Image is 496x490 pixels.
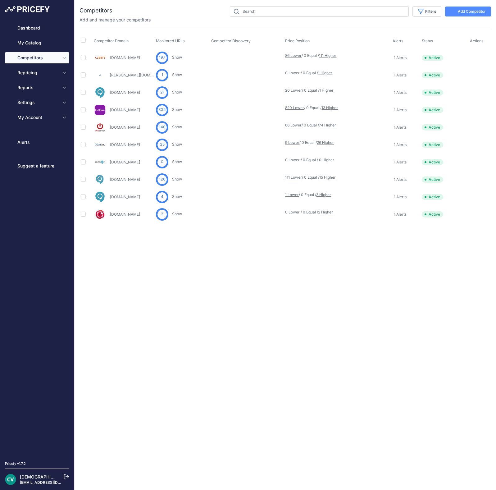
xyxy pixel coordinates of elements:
[211,39,251,43] span: Competitor Discovery
[172,194,182,199] a: Show
[318,71,332,75] a: 1 Higher
[393,176,407,183] a: 1 Alerts
[319,88,334,93] a: 1 Higher
[172,142,182,147] a: Show
[412,6,441,17] button: Filters
[162,72,163,78] span: 1
[5,137,69,148] a: Alerts
[316,192,331,197] a: 3 Higher
[285,39,310,43] span: Price Position
[17,55,58,61] span: Competitors
[319,53,336,58] a: 111 Higher
[393,142,407,148] a: 1 Alerts
[5,461,26,466] div: Pricefy v1.7.2
[110,160,140,164] a: [DOMAIN_NAME]
[422,89,443,96] span: Active
[393,194,407,200] a: 1 Alerts
[422,55,443,61] span: Active
[5,67,69,78] button: Repricing
[5,6,50,12] img: Pricefy Logo
[5,22,69,34] a: Dashboard
[160,89,164,95] span: 21
[230,6,409,17] input: Search
[285,88,325,93] p: / 0 Equal /
[285,210,325,215] p: 0 Lower / 0 Equal /
[470,39,484,43] span: Actions
[159,176,166,182] span: 126
[17,99,58,106] span: Settings
[80,17,151,23] p: Add and manage your competitors
[317,140,334,145] a: 26 Higher
[285,71,325,76] p: 0 Lower / 0 Equal /
[394,90,407,95] span: 1 Alerts
[422,211,443,218] span: Active
[285,158,325,163] p: 0 Lower / 0 Equal / 0 Higher
[172,159,182,164] a: Show
[5,97,69,108] button: Settings
[159,124,166,130] span: 140
[5,22,69,454] nav: Sidebar
[394,55,407,60] span: 1 Alerts
[161,194,163,200] span: 4
[422,107,443,113] span: Active
[110,108,140,112] a: [DOMAIN_NAME]
[394,212,407,217] span: 1 Alerts
[156,39,185,43] span: Monitored URLs
[422,176,443,183] span: Active
[394,142,407,147] span: 1 Alerts
[445,7,491,16] button: Add Competitor
[285,192,299,197] a: 1 Lower
[393,39,403,43] span: Alerts
[393,124,407,131] a: 1 Alerts
[20,480,85,485] a: [EMAIL_ADDRESS][DOMAIN_NAME]
[393,89,407,96] a: 1 Alerts
[285,53,325,58] p: / 0 Equal /
[422,124,443,131] span: Active
[321,105,338,110] a: 13 Higher
[393,72,407,78] a: 1 Alerts
[110,142,140,147] a: [DOMAIN_NAME]
[94,39,129,43] span: Competitor Domain
[319,175,336,180] a: 15 Higher
[394,73,407,78] span: 1 Alerts
[422,194,443,200] span: Active
[394,195,407,199] span: 1 Alerts
[5,82,69,93] button: Reports
[285,175,302,180] a: 111 Lower
[17,114,58,121] span: My Account
[422,159,443,165] span: Active
[422,142,443,148] span: Active
[285,140,325,145] p: / 0 Equal /
[5,52,69,63] button: Competitors
[285,88,302,93] a: 20 Lower
[394,177,407,182] span: 1 Alerts
[285,175,325,180] p: / 0 Equal /
[393,159,407,165] a: 1 Alerts
[17,85,58,91] span: Reports
[285,105,304,110] a: 820 Lower
[110,125,140,130] a: [DOMAIN_NAME]
[422,72,443,78] span: Active
[172,177,182,181] a: Show
[158,107,166,113] span: 834
[394,125,407,130] span: 1 Alerts
[393,55,407,61] a: 1 Alerts
[110,73,170,77] a: [PERSON_NAME][DOMAIN_NAME]
[172,90,182,94] a: Show
[110,212,140,217] a: [DOMAIN_NAME]
[285,140,299,145] a: 9 Lower
[161,211,163,217] span: 2
[5,112,69,123] button: My Account
[110,90,140,95] a: [DOMAIN_NAME]
[80,6,112,15] h2: Competitors
[285,192,325,197] p: / 0 Equal /
[110,55,140,60] a: [DOMAIN_NAME]
[319,123,336,127] a: 74 Higher
[161,159,163,165] span: 0
[5,160,69,172] a: Suggest a feature
[160,142,165,148] span: 35
[393,107,407,113] a: 1 Alerts
[172,107,182,112] a: Show
[172,125,182,129] a: Show
[172,72,182,77] a: Show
